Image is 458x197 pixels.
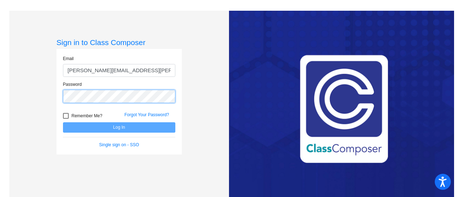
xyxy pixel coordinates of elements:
h3: Sign in to Class Composer [57,38,182,47]
a: Single sign on - SSO [99,142,139,147]
button: Log In [63,122,175,133]
a: Forgot Your Password? [125,112,169,117]
label: Password [63,81,82,88]
span: Remember Me? [72,112,102,120]
label: Email [63,55,74,62]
